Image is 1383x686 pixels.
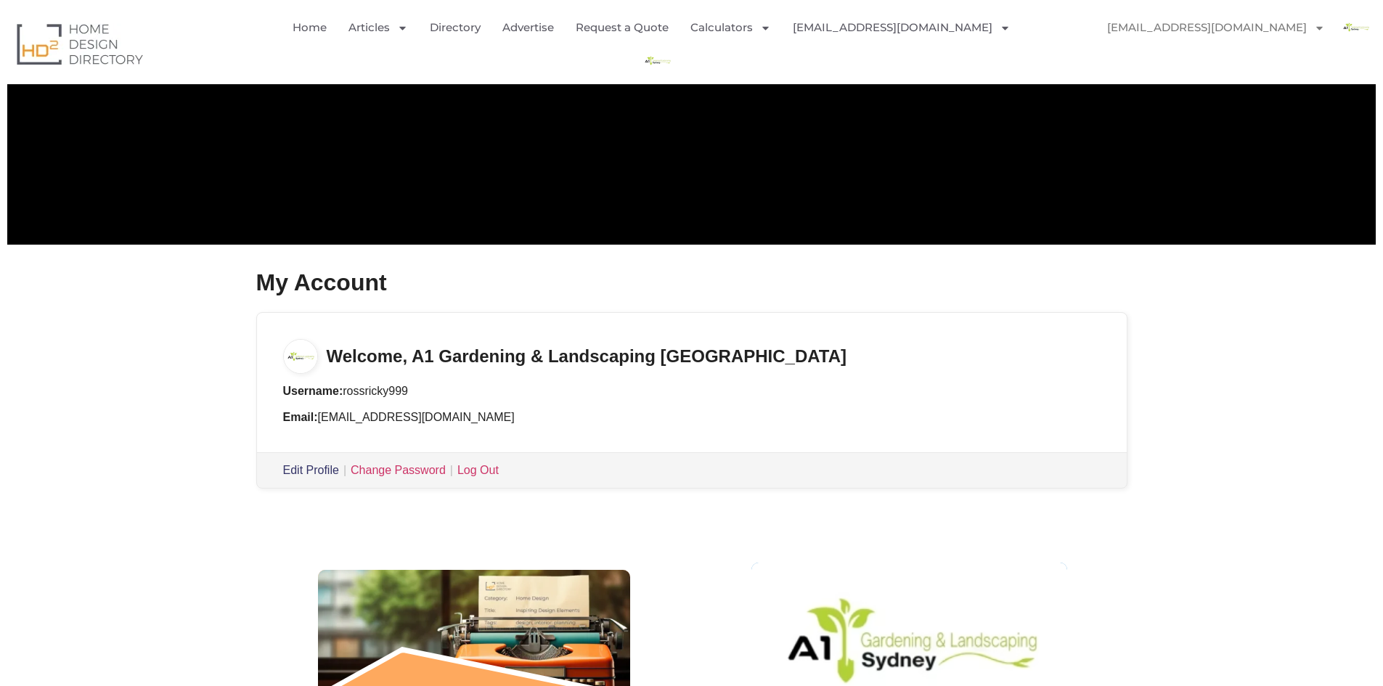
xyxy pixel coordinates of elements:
a: Home [293,11,327,44]
nav: Menu [1093,11,1372,44]
h2: My Account [256,266,1127,299]
a: Articles [348,11,408,44]
a: [EMAIL_ADDRESS][DOMAIN_NAME] [1093,11,1339,44]
a: Directory [430,11,481,44]
a: [EMAIL_ADDRESS][DOMAIN_NAME] [793,11,1011,44]
span: | [343,464,346,476]
li: rossricky999 [283,383,1101,400]
h3: Welcome, A1 Gardening & Landscaping [GEOGRAPHIC_DATA] [257,313,1127,374]
a: Calculators [690,11,771,44]
a: Edit Profile [283,464,339,476]
img: A1 Gardening & Landscaping Sydney [641,44,674,77]
a: Change Password [351,464,446,476]
a: Advertise [502,11,554,44]
strong: Email: [283,411,318,423]
li: [EMAIL_ADDRESS][DOMAIN_NAME] [283,409,1101,426]
strong: Username: [283,385,343,397]
span: | [450,464,453,476]
a: Request a Quote [576,11,669,44]
img: A1 Gardening & Landscaping Sydney [1339,11,1372,44]
a: Log Out [457,464,499,476]
nav: Menu [281,11,1034,77]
